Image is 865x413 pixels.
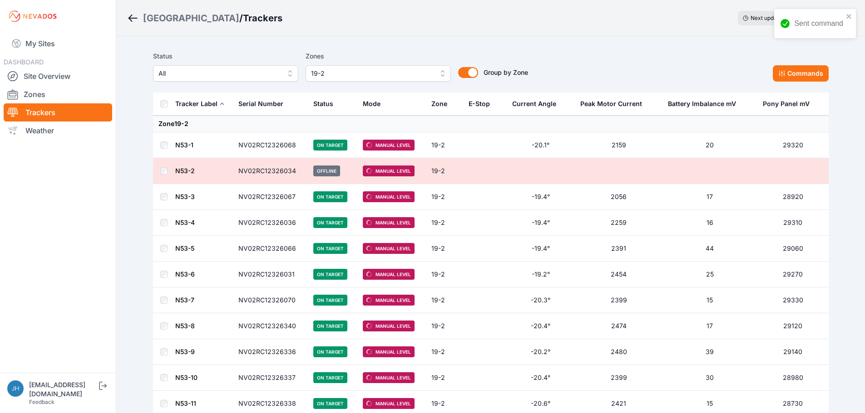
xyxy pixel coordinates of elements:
[4,85,112,103] a: Zones
[662,262,757,287] td: 25
[175,374,198,381] a: N53-10
[426,339,463,365] td: 19-2
[662,287,757,313] td: 15
[575,236,662,262] td: 2391
[175,296,194,304] a: N53-7
[238,93,291,115] button: Serial Number
[175,399,196,407] a: N53-11
[153,65,298,82] button: All
[243,12,282,24] h3: Trackers
[794,18,843,29] div: Sent command
[313,93,341,115] button: Status
[426,262,463,287] td: 19-2
[153,116,829,132] td: Zone 19-2
[143,12,239,24] div: [GEOGRAPHIC_DATA]
[507,287,575,313] td: -20.3°
[757,365,829,391] td: 28980
[426,236,463,262] td: 19-2
[757,132,829,158] td: 29320
[575,132,662,158] td: 2159
[662,132,757,158] td: 20
[363,372,415,383] span: Manual Level
[233,132,308,158] td: NV02RC12326068
[363,140,415,151] span: Manual Level
[363,295,415,306] span: Manual Level
[662,184,757,210] td: 17
[507,339,575,365] td: -20.2°
[426,210,463,236] td: 19-2
[575,210,662,236] td: 2259
[311,68,433,79] span: 19-2
[313,217,347,228] span: On Target
[773,65,829,82] button: Commands
[763,99,810,108] div: Pony Panel mV
[426,158,463,184] td: 19-2
[313,140,347,151] span: On Target
[575,339,662,365] td: 2480
[363,165,415,176] span: Manual Level
[507,365,575,391] td: -20.4°
[757,313,829,339] td: 29120
[757,339,829,365] td: 29140
[757,184,829,210] td: 28920
[175,244,194,252] a: N53-5
[512,93,563,115] button: Current Angle
[306,51,451,62] label: Zones
[757,210,829,236] td: 29310
[662,313,757,339] td: 17
[469,93,497,115] button: E-Stop
[175,141,193,149] a: N53-1
[363,191,415,202] span: Manual Level
[4,121,112,140] a: Weather
[175,193,195,200] a: N53-3
[175,93,225,115] button: Tracker Label
[363,217,415,228] span: Manual Level
[313,346,347,357] span: On Target
[363,99,381,108] div: Mode
[763,93,817,115] button: Pony Panel mV
[846,13,852,20] button: close
[662,339,757,365] td: 39
[233,365,308,391] td: NV02RC12326337
[306,65,451,82] button: 19-2
[575,184,662,210] td: 2056
[238,99,283,108] div: Serial Number
[580,93,649,115] button: Peak Motor Current
[313,99,333,108] div: Status
[313,165,340,176] span: Offline
[233,236,308,262] td: NV02RC12326066
[233,184,308,210] td: NV02RC12326067
[313,295,347,306] span: On Target
[29,380,97,398] div: [EMAIL_ADDRESS][DOMAIN_NAME]
[507,236,575,262] td: -19.4°
[239,12,243,24] span: /
[313,269,347,280] span: On Target
[507,184,575,210] td: -19.4°
[426,365,463,391] td: 19-2
[363,398,415,409] span: Manual Level
[751,15,788,21] span: Next update in
[484,68,528,76] span: Group by Zone
[233,262,308,287] td: NV02RC12326031
[575,365,662,391] td: 2399
[363,93,388,115] button: Mode
[153,51,298,62] label: Status
[313,398,347,409] span: On Target
[426,184,463,210] td: 19-2
[757,262,829,287] td: 29270
[175,167,195,175] a: N53-2
[29,398,54,405] a: Feedback
[363,243,415,254] span: Manual Level
[580,99,642,108] div: Peak Motor Current
[313,321,347,331] span: On Target
[175,99,217,108] div: Tracker Label
[363,346,415,357] span: Manual Level
[313,372,347,383] span: On Target
[668,99,736,108] div: Battery Imbalance mV
[426,132,463,158] td: 19-2
[757,236,829,262] td: 29060
[512,99,556,108] div: Current Angle
[233,313,308,339] td: NV02RC12326340
[426,287,463,313] td: 19-2
[7,9,58,24] img: Nevados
